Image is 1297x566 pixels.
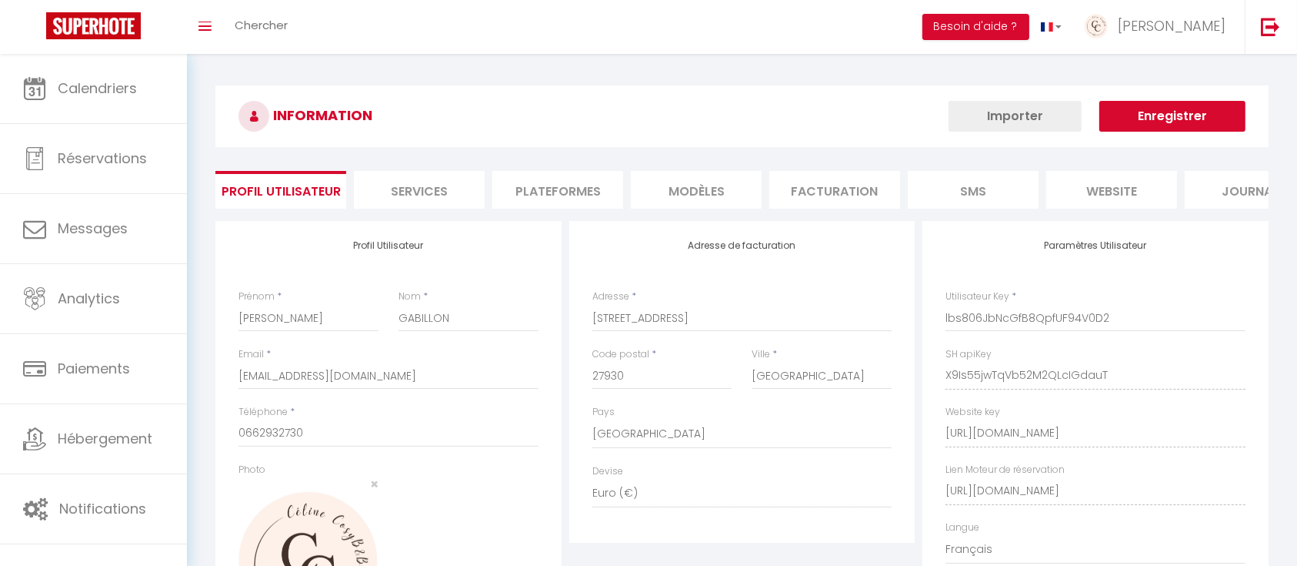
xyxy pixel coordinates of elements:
[1046,171,1177,209] li: website
[945,463,1065,477] label: Lien Moteur de réservation
[58,79,137,98] span: Calendriers
[769,171,900,209] li: Facturation
[238,405,288,420] label: Téléphone
[354,171,485,209] li: Services
[58,289,120,308] span: Analytics
[58,429,152,448] span: Hébergement
[238,347,264,362] label: Email
[59,499,146,518] span: Notifications
[592,405,615,420] label: Pays
[592,240,892,251] h4: Adresse de facturation
[592,290,629,304] label: Adresse
[908,171,1039,209] li: SMS
[1118,16,1225,35] span: [PERSON_NAME]
[1261,17,1280,36] img: logout
[592,464,623,479] label: Devise
[215,171,346,209] li: Profil Utilisateur
[235,17,288,33] span: Chercher
[238,463,265,477] label: Photo
[949,101,1082,132] button: Importer
[370,474,378,494] span: ×
[58,149,147,168] span: Réservations
[398,290,421,304] label: Nom
[1099,101,1245,132] button: Enregistrer
[752,347,771,362] label: Ville
[945,347,992,362] label: SH apiKey
[922,14,1029,40] button: Besoin d'aide ?
[945,521,979,535] label: Langue
[12,6,58,52] button: Ouvrir le widget de chat LiveChat
[631,171,762,209] li: MODÈLES
[370,477,378,491] button: Close
[945,290,1009,304] label: Utilisateur Key
[945,405,1000,420] label: Website key
[592,347,649,362] label: Code postal
[46,12,141,39] img: Super Booking
[238,290,275,304] label: Prénom
[58,359,130,378] span: Paiements
[945,240,1245,251] h4: Paramètres Utilisateur
[215,85,1269,147] h3: INFORMATION
[1085,14,1108,39] img: ...
[492,171,623,209] li: Plateformes
[238,240,538,251] h4: Profil Utilisateur
[58,219,128,238] span: Messages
